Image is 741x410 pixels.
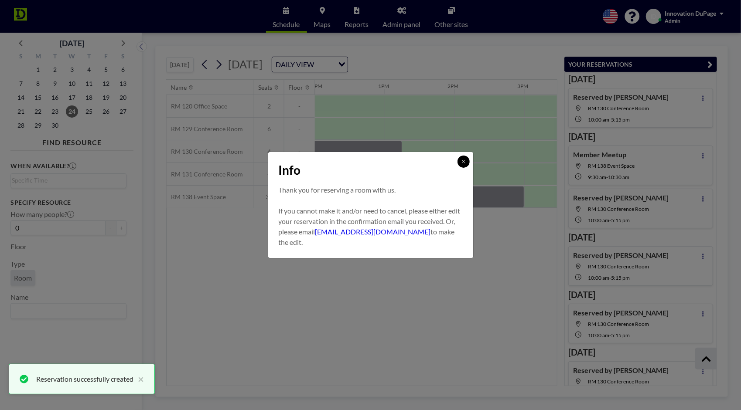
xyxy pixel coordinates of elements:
[279,185,463,195] p: Thank you for reserving a room with us.
[36,374,133,384] div: Reservation successfully created
[315,227,431,236] a: [EMAIL_ADDRESS][DOMAIN_NAME]
[279,163,301,178] span: Info
[279,206,463,247] p: If you cannot make it and/or need to cancel, please either edit your reservation in the confirmat...
[133,374,144,384] button: close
